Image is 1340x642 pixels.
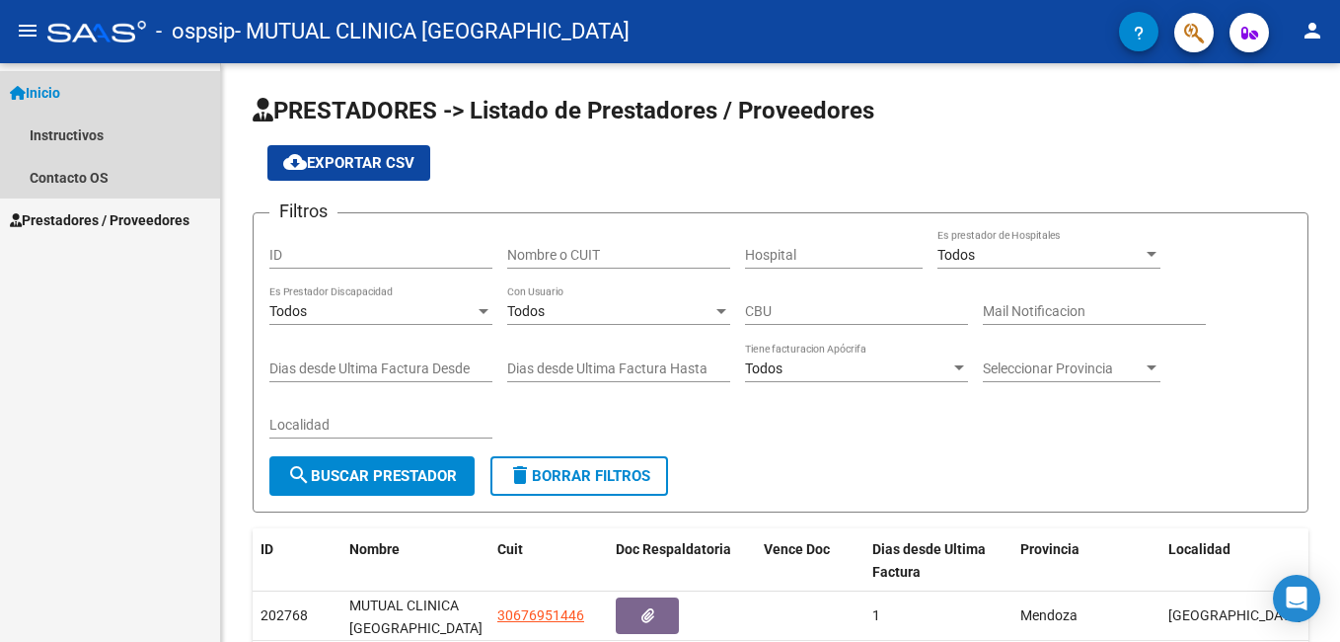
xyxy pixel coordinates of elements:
datatable-header-cell: Nombre [341,528,489,594]
span: Borrar Filtros [508,467,650,485]
span: Localidad [1168,541,1230,557]
span: Cuit [497,541,523,557]
button: Exportar CSV [267,145,430,181]
mat-icon: cloud_download [283,150,307,174]
span: Buscar Prestador [287,467,457,485]
span: Todos [937,247,975,263]
span: Nombre [349,541,400,557]
span: 1 [872,607,880,623]
span: Todos [507,303,545,319]
span: Exportar CSV [283,154,414,172]
span: ID [261,541,273,557]
mat-icon: delete [508,463,532,487]
div: MUTUAL CLINICA [GEOGRAPHIC_DATA] [349,595,482,636]
button: Buscar Prestador [269,456,475,496]
mat-icon: search [287,463,311,487]
span: Inicio [10,82,60,104]
span: Prestadores / Proveedores [10,209,189,231]
span: Vence Doc [764,541,830,557]
span: Todos [269,303,307,319]
span: Seleccionar Provincia [983,361,1143,377]
datatable-header-cell: Doc Respaldatoria [608,528,756,594]
span: Provincia [1020,541,1079,557]
span: Todos [745,361,782,376]
datatable-header-cell: ID [253,528,341,594]
span: Doc Respaldatoria [616,541,731,557]
button: Borrar Filtros [490,456,668,496]
span: 202768 [261,607,308,623]
mat-icon: menu [16,19,39,42]
span: PRESTADORES -> Listado de Prestadores / Proveedores [253,97,874,124]
datatable-header-cell: Localidad [1160,528,1308,594]
h3: Filtros [269,198,337,225]
datatable-header-cell: Vence Doc [756,528,864,594]
span: Mendoza [1020,607,1078,623]
mat-icon: person [1301,19,1324,42]
div: Open Intercom Messenger [1273,575,1320,622]
span: 30676951446 [497,607,584,623]
datatable-header-cell: Provincia [1012,528,1160,594]
datatable-header-cell: Cuit [489,528,608,594]
span: Dias desde Ultima Factura [872,541,986,580]
span: - MUTUAL CLINICA [GEOGRAPHIC_DATA] [235,10,630,53]
span: [GEOGRAPHIC_DATA] [1168,607,1302,623]
datatable-header-cell: Dias desde Ultima Factura [864,528,1012,594]
span: - ospsip [156,10,235,53]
